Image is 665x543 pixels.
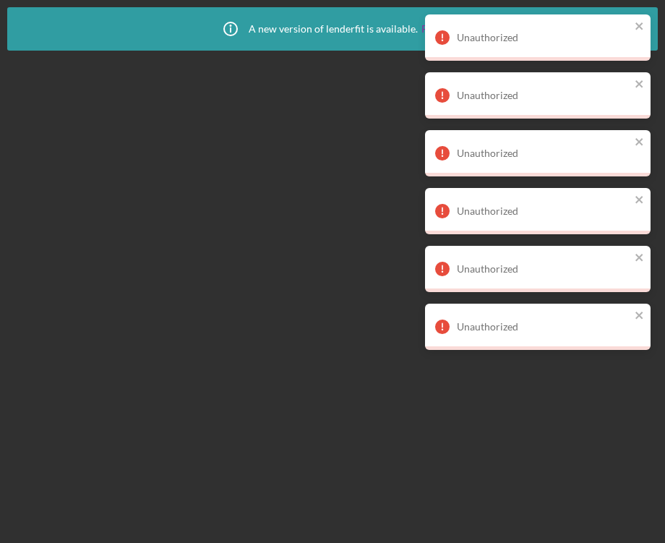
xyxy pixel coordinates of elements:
div: Unauthorized [457,32,630,43]
button: close [635,194,645,208]
div: A new version of lenderfit is available. [213,11,452,47]
div: Unauthorized [457,263,630,275]
div: Unauthorized [457,90,630,101]
a: Reload [421,23,452,35]
button: close [635,309,645,323]
div: Unauthorized [457,205,630,217]
button: close [635,20,645,34]
div: Unauthorized [457,321,630,333]
button: close [635,136,645,150]
div: Unauthorized [457,147,630,159]
button: close [635,252,645,265]
button: close [635,78,645,92]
